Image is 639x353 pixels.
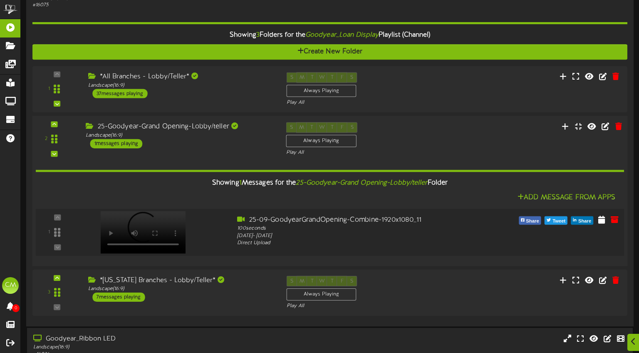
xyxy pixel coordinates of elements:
[287,303,423,310] div: Play All
[237,215,472,225] div: 25-09-GoodyearGrandOpening-Combine-1920x1080_11
[88,276,274,285] div: *[US_STATE] Branches - Lobby/Teller*
[92,293,145,302] div: 7 messages playing
[88,285,274,293] div: Landscape ( 16:9 )
[88,82,274,89] div: Landscape ( 16:9 )
[296,179,427,187] i: 25-Goodyear-Grand Opening-Lobby/teller
[237,233,472,240] div: [DATE] - [DATE]
[2,277,19,294] div: CM
[33,334,273,344] div: Goodyear_Ribbon LED
[286,135,357,148] div: Always Playing
[33,344,273,351] div: Landscape ( 16:9 )
[32,44,627,60] button: Create New Folder
[12,304,20,312] span: 0
[524,217,540,226] span: Share
[86,122,273,132] div: 25-Goodyear-Grand Opening-Lobby/teller
[32,2,273,9] div: # 16075
[92,89,147,98] div: 37 messages playing
[551,217,567,226] span: Tweet
[237,225,472,233] div: 100 seconds
[287,99,423,106] div: Play All
[305,31,379,39] i: Goodyear_Loan Display
[237,240,472,247] div: Direct Upload
[515,193,618,203] button: Add Message From Apps
[287,288,357,300] div: Always Playing
[88,72,274,82] div: *All Branches - Lobby/Teller*
[287,85,357,97] div: Always Playing
[30,174,631,192] div: Showing Messages for the Folder
[90,139,142,148] div: 1 messages playing
[86,132,273,139] div: Landscape ( 16:9 )
[545,216,567,225] button: Tweet
[577,217,593,226] span: Share
[26,26,634,44] div: Showing Folders for the Playlist (Channel)
[286,149,424,156] div: Play All
[256,31,260,39] span: 3
[571,216,593,225] button: Share
[519,216,541,225] button: Share
[239,179,242,187] span: 1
